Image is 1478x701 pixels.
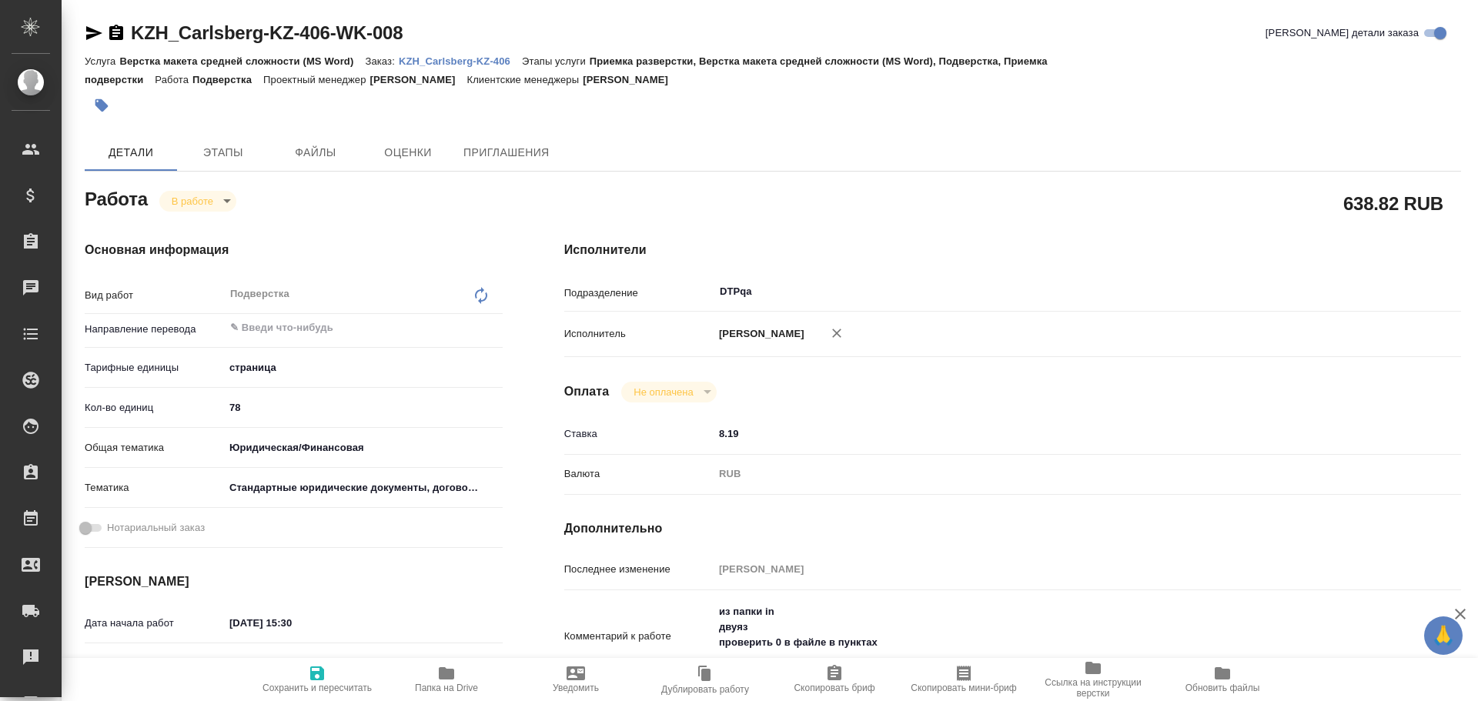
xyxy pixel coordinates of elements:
[159,191,236,212] div: В работе
[1378,290,1381,293] button: Open
[415,683,478,693] span: Папка на Drive
[85,88,119,122] button: Добавить тэг
[85,55,119,67] p: Услуга
[107,24,125,42] button: Скопировать ссылку
[1158,658,1287,701] button: Обновить файлы
[621,382,716,402] div: В работе
[382,658,511,701] button: Папка на Drive
[85,572,503,591] h4: [PERSON_NAME]
[553,683,599,693] span: Уведомить
[365,55,398,67] p: Заказ:
[564,562,714,577] p: Последнее изменение
[371,143,445,162] span: Оценки
[714,599,1386,671] textarea: из папки in двуяз проверить 0 в файле в пунктах
[640,658,770,701] button: Дублировать работу
[714,461,1386,487] div: RUB
[229,319,446,337] input: ✎ Введи что-нибудь
[186,143,260,162] span: Этапы
[85,55,1048,85] p: Приемка разверстки, Верстка макета средней сложности (MS Word), Подверстка, Приемка подверстки
[224,656,359,678] input: Пустое поле
[494,326,497,329] button: Open
[564,241,1461,259] h4: Исполнители
[1430,619,1456,652] span: 🙏
[119,55,365,67] p: Верстка макета средней сложности (MS Word)
[263,74,369,85] p: Проектный менеджер
[85,480,224,496] p: Тематика
[564,629,714,644] p: Комментарий к работе
[714,422,1386,445] input: ✎ Введи что-нибудь
[224,435,503,461] div: Юридическая/Финансовая
[399,54,522,67] a: KZH_Carlsberg-KZ-406
[155,74,192,85] p: Работа
[85,400,224,416] p: Кол-во единиц
[224,355,503,381] div: страница
[1343,190,1443,216] h2: 638.82 RUB
[85,288,224,303] p: Вид работ
[1038,677,1149,699] span: Ссылка на инструкции верстки
[167,195,218,208] button: В работе
[399,55,522,67] p: KZH_Carlsberg-KZ-406
[370,74,467,85] p: [PERSON_NAME]
[85,440,224,456] p: Общая тематика
[564,426,714,442] p: Ставка
[85,24,103,42] button: Скопировать ссылку для ЯМессенджера
[911,683,1016,693] span: Скопировать мини-бриф
[583,74,680,85] p: [PERSON_NAME]
[85,616,224,631] p: Дата начала работ
[1424,616,1463,655] button: 🙏
[794,683,874,693] span: Скопировать бриф
[94,143,168,162] span: Детали
[262,683,372,693] span: Сохранить и пересчитать
[466,74,583,85] p: Клиентские менеджеры
[564,466,714,482] p: Валюта
[661,684,749,695] span: Дублировать работу
[564,382,610,401] h4: Оплата
[629,386,697,399] button: Не оплачена
[85,184,148,212] h2: Работа
[107,520,205,536] span: Нотариальный заказ
[564,326,714,342] p: Исполнитель
[770,658,899,701] button: Скопировать бриф
[899,658,1028,701] button: Скопировать мини-бриф
[714,326,804,342] p: [PERSON_NAME]
[85,241,503,259] h4: Основная информация
[1185,683,1260,693] span: Обновить файлы
[511,658,640,701] button: Уведомить
[131,22,403,43] a: KZH_Carlsberg-KZ-406-WK-008
[714,558,1386,580] input: Пустое поле
[224,396,503,419] input: ✎ Введи что-нибудь
[463,143,550,162] span: Приглашения
[564,519,1461,538] h4: Дополнительно
[1266,25,1419,41] span: [PERSON_NAME] детали заказа
[224,475,503,501] div: Стандартные юридические документы, договоры, уставы
[192,74,263,85] p: Подверстка
[85,360,224,376] p: Тарифные единицы
[85,322,224,337] p: Направление перевода
[252,658,382,701] button: Сохранить и пересчитать
[224,612,359,634] input: ✎ Введи что-нибудь
[279,143,353,162] span: Файлы
[564,285,714,301] p: Подразделение
[1028,658,1158,701] button: Ссылка на инструкции верстки
[820,316,854,350] button: Удалить исполнителя
[522,55,590,67] p: Этапы услуги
